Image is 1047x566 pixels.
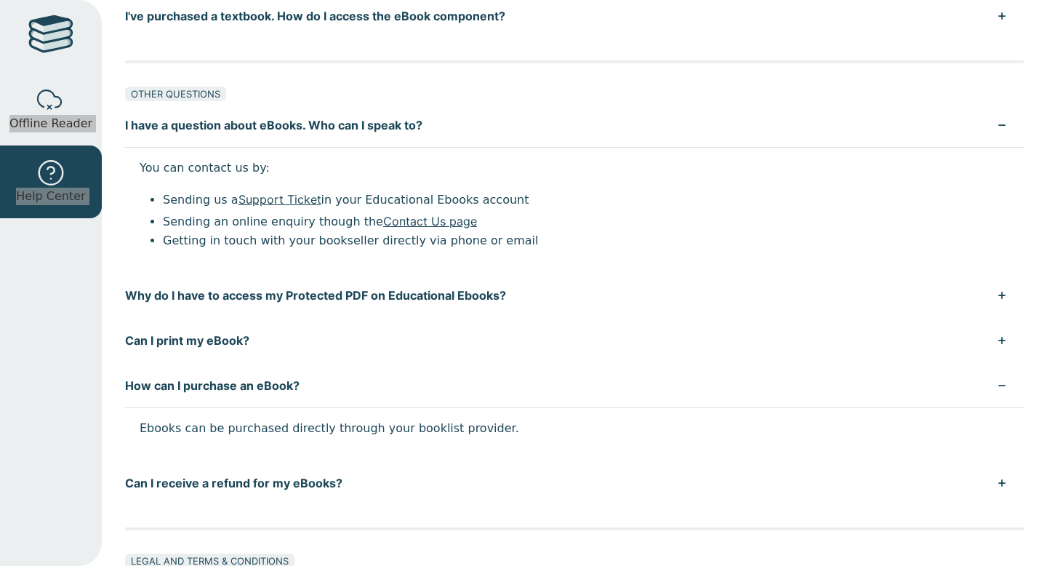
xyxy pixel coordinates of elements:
[163,188,1009,210] li: Sending us a in your Educational Ebooks account
[383,214,477,228] a: Contact Us page
[125,461,1024,506] button: Can I receive a refund for my eBooks?
[125,273,1024,318] button: Why do I have to access my Protected PDF on Educational Ebooks?
[125,318,1024,363] button: Can I print my eBook?
[125,103,1024,148] button: I have a question about eBooks. Who can I speak to?
[16,188,85,205] span: Help Center
[9,115,92,132] span: Offline Reader
[140,420,1009,437] p: Ebooks can be purchased directly through your booklist provider.
[163,232,1009,250] li: Getting in touch with your bookseller directly via phone or email
[163,210,1009,232] li: Sending an online enquiry though the
[125,87,226,101] div: OTHER QUESTIONS
[238,192,321,207] a: Support Ticket
[140,159,1009,177] p: You can contact us by:
[125,363,1024,408] button: How can I purchase an eBook?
